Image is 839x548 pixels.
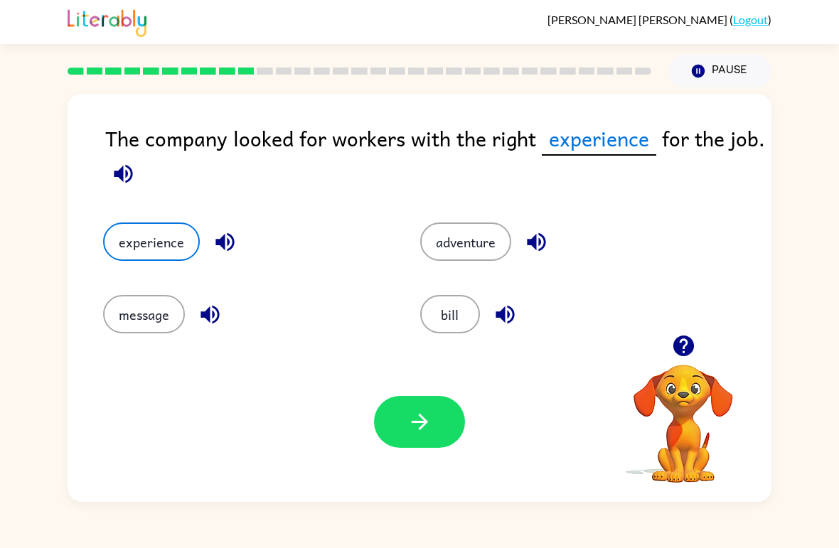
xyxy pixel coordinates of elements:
button: experience [103,222,200,261]
a: Logout [733,13,768,26]
img: Literably [68,6,146,37]
video: Your browser must support playing .mp4 files to use Literably. Please try using another browser. [612,343,754,485]
button: message [103,295,185,333]
span: [PERSON_NAME] [PERSON_NAME] [547,13,730,26]
button: Pause [668,55,771,87]
div: ( ) [547,13,771,26]
div: The company looked for workers with the right for the job. [105,122,771,194]
button: bill [420,295,480,333]
button: adventure [420,222,511,261]
span: experience [542,122,656,156]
